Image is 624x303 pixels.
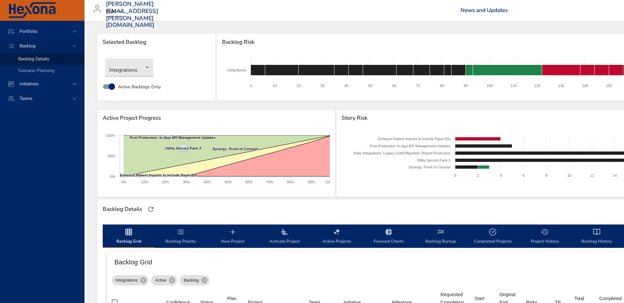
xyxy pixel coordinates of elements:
span: Completed Projects [471,228,515,245]
span: Activate Project [263,228,307,245]
div: Backlog Details [101,204,144,214]
div: Integrations [112,275,149,285]
text: 100% [106,134,115,138]
text: 60 [392,84,396,88]
div: Kipu [106,6,124,17]
text: 0 [250,84,252,88]
span: Backlog Grid [107,228,151,245]
text: 0% [121,180,126,184]
text: 10 [567,174,571,177]
text: 14 [613,174,617,177]
span: Integrations [112,277,142,284]
a: News and Updates [461,6,508,14]
text: Utility Service Pack 3 [165,146,201,150]
text: State Integrations: Legacy CHIA Migration: Report Production [353,151,450,155]
h3: [PERSON_NAME][EMAIL_ADDRESS][PERSON_NAME][DOMAIN_NAME] [106,1,158,29]
span: Selected Backlog [103,39,210,45]
span: Backlog Burnup [419,228,463,245]
text: Utility Service Pack 3 [417,158,450,162]
text: 0 [454,174,456,177]
span: Backlog History [575,228,619,245]
text: 50% [108,154,115,158]
text: 6 [523,174,525,177]
text: Enhance Patient Imports to Include Payer IDs [378,137,450,141]
span: Teams [14,95,38,102]
text: 8 [545,174,547,177]
text: 90 [464,84,468,88]
text: 60% [245,180,253,184]
text: 12 [590,174,594,177]
text: 50% [225,180,232,184]
text: 70 [416,84,420,88]
text: 30% [183,180,190,184]
span: Active Projects [315,228,359,245]
text: 30 [321,84,325,88]
text: 80 [440,84,444,88]
span: Forecast Charts [367,228,411,245]
text: 0% [110,175,115,178]
text: 80% [287,180,294,184]
text: 40 [344,84,348,88]
div: Backlog [180,275,209,285]
text: 110 [511,84,516,88]
span: Active Project Progress [103,115,330,121]
text: 90% [308,180,315,184]
text: 40% [204,180,211,184]
span: Backlog [14,43,41,49]
span: Backlog [180,277,202,284]
span: Active Backlogs Only [118,83,161,90]
text: Post Production: In-App API Management Updates [370,144,450,148]
text: 20 [297,84,301,88]
span: Scenario Planning [18,67,55,74]
span: Portfolio [14,28,43,34]
div: Active [151,275,177,285]
text: 2 [477,174,479,177]
text: Enhance Patient Imports to Include Payer IDs [120,173,197,177]
text: 140 [582,84,588,88]
text: 4 [500,174,502,177]
text: Synergy: Proof of Concept [213,147,258,151]
text: 130 [558,84,564,88]
span: Project History [523,228,567,245]
text: 150 [606,84,612,88]
text: Post Production: In-App API Management Updates [130,136,215,139]
text: 120 [535,84,540,88]
span: New Project [211,228,255,245]
span: Active [151,277,170,284]
span: Backlog Details [18,56,49,62]
text: 20% [162,180,169,184]
text: 100 [487,84,493,88]
button: Refresh Page [146,204,156,214]
div: Integrations [105,58,153,77]
text: 50 [369,84,372,88]
img: Hexona [8,2,57,18]
text: 10 [273,84,277,88]
text: Integrations [227,68,246,72]
span: Backlog Priority [159,228,203,245]
span: Initiatives [14,81,44,87]
text: Synergy: Proof of Concept [409,165,450,169]
text: 10% [141,180,148,184]
text: 100% [325,180,334,184]
text: 70% [266,180,273,184]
